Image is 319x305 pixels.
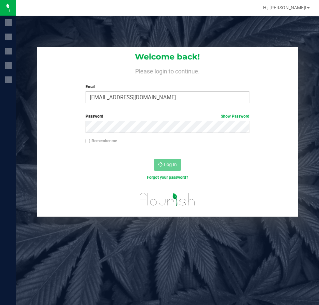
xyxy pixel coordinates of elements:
[37,52,298,61] h1: Welcome back!
[135,187,200,211] img: flourish_logo.svg
[164,162,177,167] span: Log In
[86,138,117,144] label: Remember me
[221,114,249,119] a: Show Password
[86,139,90,144] input: Remember me
[86,84,249,90] label: Email
[147,175,188,180] a: Forgot your password?
[263,5,306,10] span: Hi, [PERSON_NAME]!
[86,114,103,119] span: Password
[154,159,181,171] button: Log In
[37,66,298,74] h4: Please login to continue.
